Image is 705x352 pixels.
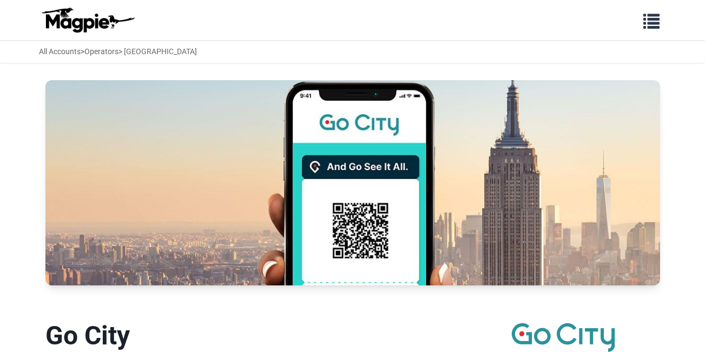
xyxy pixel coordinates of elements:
a: Operators [84,47,118,56]
h1: Go City [45,320,450,351]
a: All Accounts [39,47,81,56]
img: Go City banner [45,80,660,285]
div: > > [GEOGRAPHIC_DATA] [39,45,197,57]
img: logo-ab69f6fb50320c5b225c76a69d11143b.png [39,7,136,33]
